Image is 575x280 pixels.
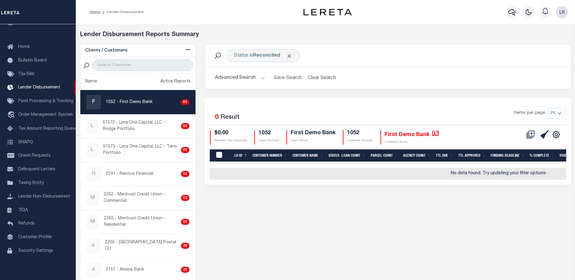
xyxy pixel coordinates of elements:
span: Order Management System [18,113,73,117]
button: Clear Search [305,72,338,84]
p: Selected Total Approved [214,138,247,143]
span: TIQA [18,208,28,212]
p: 1052 - First Demo Bank [106,99,152,105]
span: Refunds [18,222,35,226]
span: Pymt Processing & Tracking [18,99,73,103]
h5: Clients / Customers [85,48,127,53]
span: Click to Remove [286,53,293,59]
span: Bulletin Board [18,58,47,63]
span: Customer Profile [18,235,52,239]
span: Delinquent Letters [18,167,55,172]
span: Home [18,45,30,49]
th: % Complete: activate to sort column ascending [527,149,557,162]
div: Lender Disbursement Reports Summary [80,30,571,39]
label: Result [220,113,239,122]
th: LD ID: activate to sort column descending [232,149,250,162]
div: A [86,262,101,277]
div: L [86,143,98,157]
p: 2265 - Meritrust Credit Union - Residential [104,215,179,228]
p: 2205 - [GEOGRAPHIC_DATA] Postal CU [105,239,179,252]
a: M2265 - Meritrust Credit Union - Residential50 [80,210,196,234]
th: Ttl Due: activate to sort column ascending [433,149,456,162]
li: Lender Disbursement [100,9,144,15]
div: Click to Edit [226,49,300,62]
div: 65 [181,99,189,105]
h4: First Demo Bank [291,130,336,137]
div: M [86,191,99,205]
h4: $0.00 [214,130,247,137]
div: 64 [181,123,189,129]
button: Save Search [270,72,305,84]
div: 60 [181,147,189,153]
a: L67573 - Lima One Capital, LLC - Term Portfolio60 [80,138,196,162]
p: Client Number [259,138,279,143]
div: L [86,119,98,133]
h4: 1052 [347,130,373,137]
div: 36 [181,243,189,249]
a: R2241 - Renovo Financial54 [80,162,196,186]
a: M2262 - Meritrust Credit Union - Commercial52 [80,186,196,210]
p: 2241 - Renovo Financial [106,171,153,177]
p: 67572 - Lima One Capital, LLC - Bridge Portfolio [103,120,179,132]
b: Reconciled [253,53,280,58]
span: Lender Disbursement [18,85,60,90]
th: LDID [212,149,232,162]
span: Taxing Entity [18,181,44,185]
a: F1052 - First Demo Bank65 [80,90,196,114]
p: 67573 - Lima One Capital, LLC - Term Portfolio [103,144,179,156]
div: 54 [181,171,189,177]
th: Loan Count: activate to sort column ascending [339,149,368,162]
span: SNAPQ [18,140,33,144]
span: 0 [215,114,219,121]
button: Advanced Search [215,72,265,84]
span: Items per page [514,110,545,117]
input: Search Customer [92,59,193,71]
div: 52 [181,195,189,201]
i: travel_explore [7,111,17,119]
span: Lender Non-Disbursement [18,195,70,199]
a: Home [90,10,100,14]
div: 50 [181,219,189,225]
p: Client Name [291,138,336,143]
h4: First Demo Bank [385,130,439,138]
p: 2167 - Ameris Bank [106,267,144,273]
span: Security Settings [18,249,53,253]
div: F [86,95,101,109]
th: Customer Name: activate to sort column ascending [290,149,326,162]
div: Active Reports [160,78,191,85]
a: L67572 - Lima One Capital, LLC - Bridge Portfolio64 [80,114,196,138]
th: Agency Count: activate to sort column ascending [401,149,433,162]
div: M [86,215,99,229]
div: Name [85,78,97,85]
th: Customer Number: activate to sort column ascending [250,149,290,162]
span: Tax Bills [18,72,35,76]
span: Check Requests [18,154,51,158]
img: logo-dark.svg [303,9,352,15]
th: Funding Deadline: activate to sort column ascending [488,149,527,162]
div: R [86,167,101,181]
th: Parcel Count: activate to sort column ascending [368,149,401,162]
span: Tax Amount Reporting Queue [18,127,77,131]
p: Customer Number [347,138,373,143]
div: 30 [181,267,189,273]
h4: 1052 [259,130,279,137]
div: A [86,238,100,253]
th: States [326,149,339,162]
th: Ttl Approved: activate to sort column ascending [456,149,488,162]
p: Customer Name [385,140,439,145]
p: 2262 - Meritrust Credit Union - Commercial [104,192,178,204]
a: A2205 - [GEOGRAPHIC_DATA] Postal CU36 [80,234,196,258]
